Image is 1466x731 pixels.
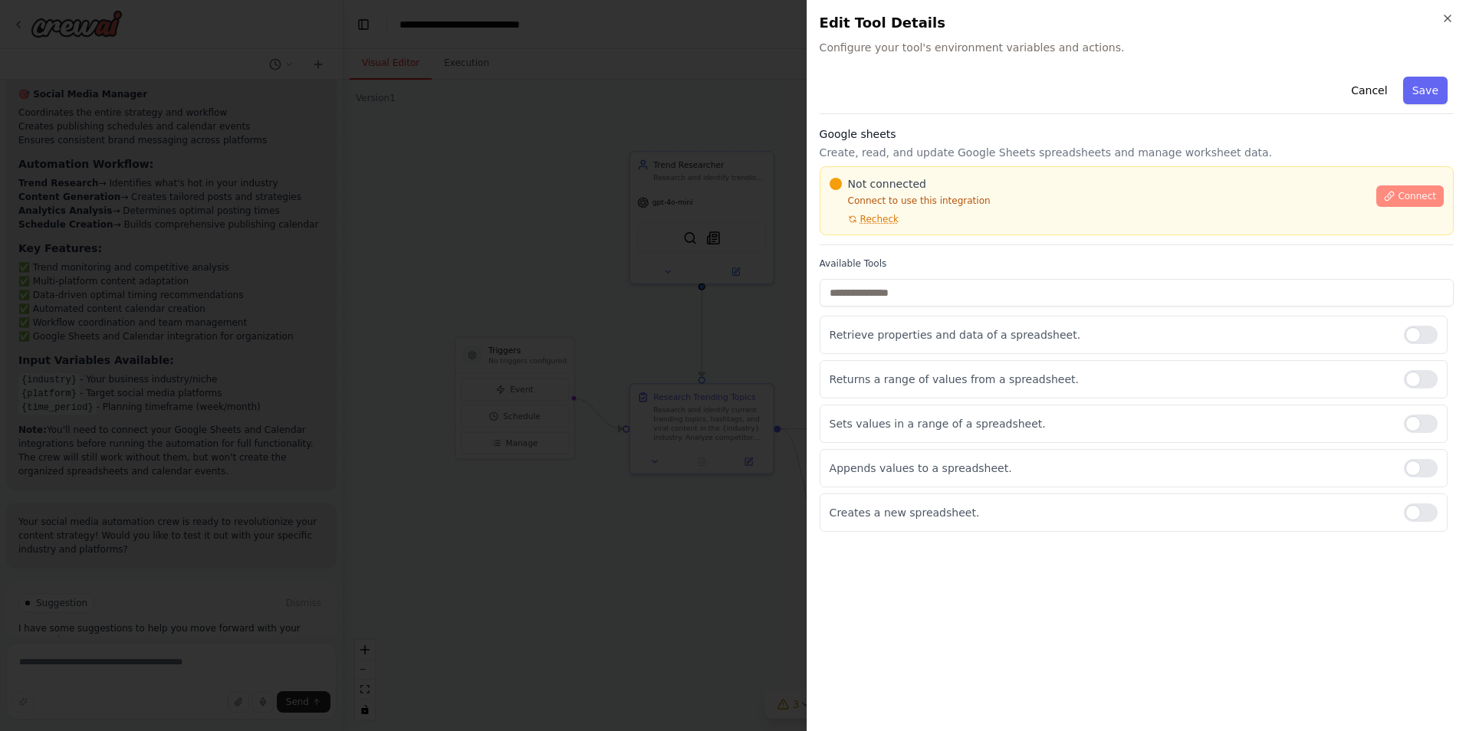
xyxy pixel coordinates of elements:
[1376,185,1444,207] button: Connect
[830,505,1392,520] p: Creates a new spreadsheet.
[820,12,1454,34] h2: Edit Tool Details
[1403,77,1448,104] button: Save
[830,372,1392,387] p: Returns a range of values from a spreadsheet.
[820,145,1454,160] p: Create, read, and update Google Sheets spreadsheets and manage worksheet data.
[830,416,1392,431] p: Sets values in a range of a spreadsheet.
[830,327,1392,343] p: Retrieve properties and data of a spreadsheet.
[820,126,1454,142] h3: Google sheets
[820,257,1454,270] label: Available Tools
[848,176,926,192] span: Not connected
[830,461,1392,476] p: Appends values to a spreadsheet.
[1342,77,1396,104] button: Cancel
[860,213,899,225] span: Recheck
[820,40,1454,55] span: Configure your tool's environment variables and actions.
[1398,190,1436,202] span: Connect
[830,213,899,225] button: Recheck
[830,195,1368,207] p: Connect to use this integration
